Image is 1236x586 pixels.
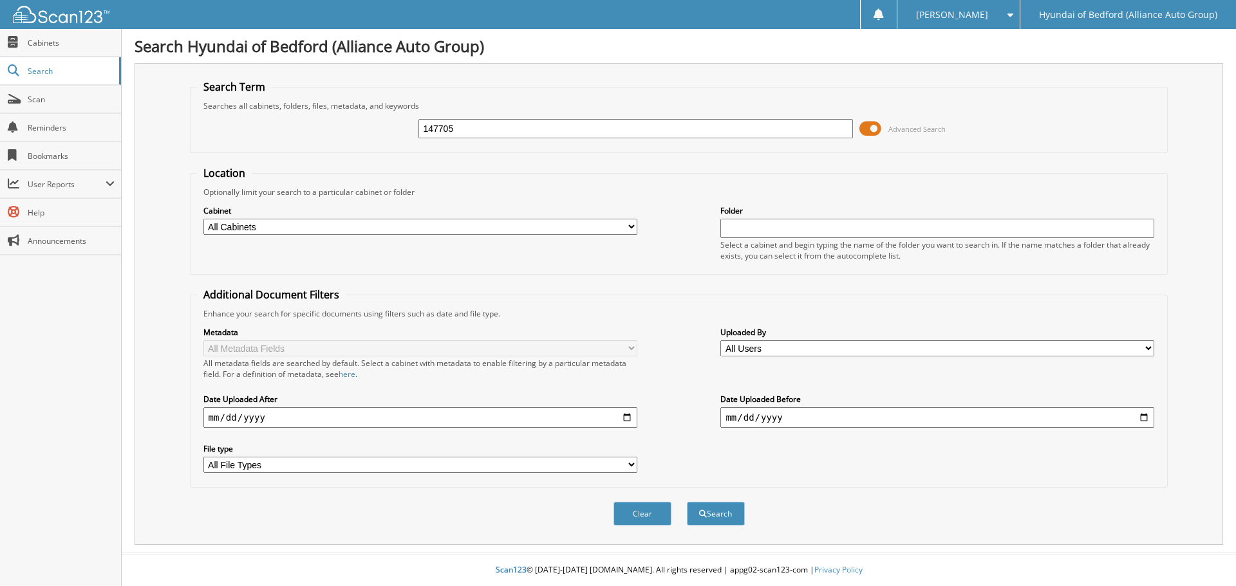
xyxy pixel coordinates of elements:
[197,308,1161,319] div: Enhance your search for specific documents using filters such as date and file type.
[28,179,106,190] span: User Reports
[13,6,109,23] img: scan123-logo-white.svg
[720,327,1154,338] label: Uploaded By
[28,235,115,246] span: Announcements
[135,35,1223,57] h1: Search Hyundai of Bedford (Alliance Auto Group)
[197,80,272,94] legend: Search Term
[197,166,252,180] legend: Location
[1172,524,1236,586] iframe: Chat Widget
[814,564,863,575] a: Privacy Policy
[197,187,1161,197] div: Optionally limit your search to a particular cabinet or folder
[613,502,671,526] button: Clear
[720,394,1154,405] label: Date Uploaded Before
[203,358,637,380] div: All metadata fields are searched by default. Select a cabinet with metadata to enable filtering b...
[1039,11,1217,19] span: Hyundai of Bedford (Alliance Auto Group)
[28,122,115,133] span: Reminders
[720,407,1154,428] input: end
[916,11,988,19] span: [PERSON_NAME]
[888,124,946,134] span: Advanced Search
[28,94,115,105] span: Scan
[28,66,113,77] span: Search
[203,205,637,216] label: Cabinet
[203,394,637,405] label: Date Uploaded After
[197,288,346,302] legend: Additional Document Filters
[122,554,1236,586] div: © [DATE]-[DATE] [DOMAIN_NAME]. All rights reserved | appg02-scan123-com |
[496,564,527,575] span: Scan123
[28,207,115,218] span: Help
[720,239,1154,261] div: Select a cabinet and begin typing the name of the folder you want to search in. If the name match...
[720,205,1154,216] label: Folder
[197,100,1161,111] div: Searches all cabinets, folders, files, metadata, and keywords
[28,151,115,161] span: Bookmarks
[203,327,637,338] label: Metadata
[203,407,637,428] input: start
[339,369,355,380] a: here
[28,37,115,48] span: Cabinets
[203,443,637,454] label: File type
[687,502,745,526] button: Search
